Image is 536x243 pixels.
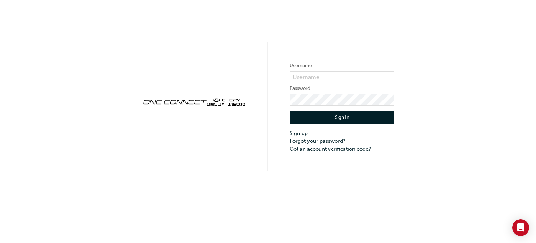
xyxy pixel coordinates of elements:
input: Username [290,71,394,83]
img: oneconnect [142,92,246,110]
label: Password [290,84,394,93]
a: Forgot your password? [290,137,394,145]
button: Sign In [290,111,394,124]
label: Username [290,62,394,70]
a: Got an account verification code? [290,145,394,153]
a: Sign up [290,129,394,137]
div: Open Intercom Messenger [512,219,529,236]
